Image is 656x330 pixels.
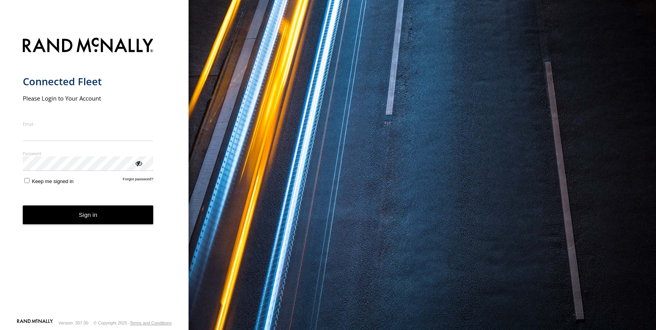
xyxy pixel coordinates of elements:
[23,75,154,88] h1: Connected Fleet
[93,321,172,325] div: © Copyright 2025 -
[23,94,154,102] h2: Please Login to Your Account
[23,121,154,127] label: Email
[59,321,88,325] div: Version: 307.00
[123,177,154,184] a: Forgot password?
[23,205,154,225] button: Sign in
[23,36,154,56] img: Rand McNally
[23,150,154,156] label: Password
[134,159,142,167] div: ViewPassword
[32,178,73,184] span: Keep me signed in
[23,33,166,319] form: main
[17,319,53,327] a: Visit our Website
[24,178,29,183] input: Keep me signed in
[130,321,172,325] a: Terms and Conditions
